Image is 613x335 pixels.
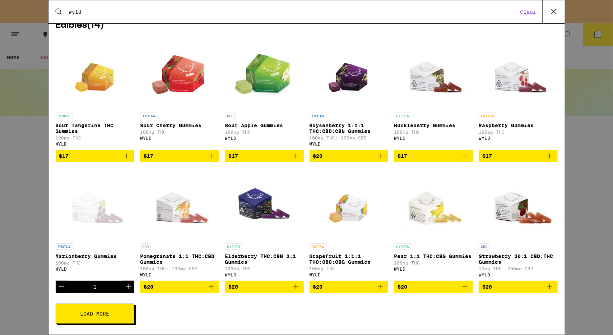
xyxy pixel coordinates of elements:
p: INDICA [140,113,157,119]
p: 100mg THC [140,130,219,134]
img: WYLD - Sour Cherry Gummies [144,37,215,109]
button: Add to bag [140,281,219,293]
button: Add to bag [225,281,304,293]
button: Clear [518,9,539,15]
p: Raspberry Gummies [479,123,558,128]
p: 100mg THC [56,136,135,140]
a: Open page for Strawberry 20:1 CBD:THC Gummies from WYLD [479,168,558,281]
p: 10mg THC: 200mg CBD [479,266,558,271]
p: HYBRID [394,113,411,119]
p: CBD [225,113,236,119]
button: Add to bag [225,150,304,162]
p: Grapefruit 1:1:1 THC:CBC:CBG Gummies [310,253,389,265]
button: Load More [56,304,134,324]
div: WYLD [394,136,473,141]
h2: Edibles ( 14 ) [56,21,558,30]
img: WYLD - Pear 1:1 THC:CBG Gummies [398,168,469,240]
button: Add to bag [310,281,389,293]
span: $20 [313,153,323,159]
span: $17 [482,153,492,159]
p: HYBRID [56,113,73,119]
span: $20 [398,284,407,290]
p: Strawberry 20:1 CBD:THC Gummies [479,253,558,265]
p: INDICA [56,243,73,250]
img: WYLD - Sour Tangerine THC Gummies [69,37,121,109]
a: Open page for Elderberry THC:CBN 2:1 Gummies from WYLD [225,168,304,281]
p: Sour Apple Gummies [225,123,304,128]
a: Open page for Pomegranate 1:1 THC:CBD Gummies from WYLD [140,168,219,281]
span: $20 [482,284,492,290]
div: WYLD [310,272,389,277]
a: Open page for Sour Cherry Gummies from WYLD [140,37,219,150]
a: Open page for Boysenberry 1:1:1 THC:CBD:CBN Gummies from WYLD [310,37,389,150]
button: Increment [122,281,134,293]
span: $17 [398,153,407,159]
span: $17 [144,153,153,159]
div: WYLD [394,267,473,271]
img: WYLD - Pomegranate 1:1 THC:CBD Gummies [144,168,215,240]
button: Add to bag [394,150,473,162]
button: Add to bag [140,150,219,162]
p: 100mg THC [394,261,473,265]
p: 100mg THC [310,266,389,271]
p: SATIVA [310,243,327,250]
a: Open page for Raspberry Gummies from WYLD [479,37,558,150]
img: WYLD - Boysenberry 1:1:1 THC:CBD:CBN Gummies [323,37,375,109]
p: Sour Cherry Gummies [140,123,219,128]
p: Pear 1:1 THC:CBG Gummies [394,253,473,259]
img: WYLD - Strawberry 20:1 CBD:THC Gummies [482,168,554,240]
p: 100mg THC [479,130,558,134]
p: HYBRID [394,243,411,250]
p: 100mg THC [394,130,473,134]
div: WYLD [140,136,219,141]
div: WYLD [56,142,135,146]
p: SATIVA [479,113,496,119]
p: 100mg THC: 100mg CBD [140,266,219,271]
div: WYLD [225,272,304,277]
p: HYBRID [225,243,242,250]
div: WYLD [479,136,558,141]
p: CBD [140,243,151,250]
a: Open page for Grapefruit 1:1:1 THC:CBC:CBG Gummies from WYLD [310,168,389,281]
button: Add to bag [310,150,389,162]
span: $17 [228,153,238,159]
p: INDICA [310,113,327,119]
p: Marionberry Gummies [56,253,135,259]
a: Open page for Pear 1:1 THC:CBG Gummies from WYLD [394,168,473,281]
span: $17 [59,153,69,159]
img: WYLD - Huckleberry Gummies [398,37,469,109]
p: CBD [479,243,489,250]
a: Open page for Sour Apple Gummies from WYLD [225,37,304,150]
div: 1 [93,284,97,290]
p: 100mg THC [56,261,135,265]
button: Add to bag [394,281,473,293]
p: 100mg THC [225,130,304,134]
a: Open page for Sour Tangerine THC Gummies from WYLD [56,37,135,150]
p: Pomegranate 1:1 THC:CBD Gummies [140,253,219,265]
div: WYLD [225,136,304,141]
div: WYLD [140,272,219,277]
img: WYLD - Raspberry Gummies [482,37,554,109]
button: Add to bag [479,150,558,162]
img: WYLD - Sour Apple Gummies [228,37,300,109]
div: WYLD [310,142,389,146]
p: Sour Tangerine THC Gummies [56,123,135,134]
button: Redirect to URL [0,0,392,52]
span: Hi. Need any help? [4,5,52,11]
div: WYLD [56,267,135,271]
img: WYLD - Grapefruit 1:1:1 THC:CBC:CBG Gummies [323,168,375,240]
a: Open page for Huckleberry Gummies from WYLD [394,37,473,150]
span: $20 [313,284,323,290]
span: $20 [144,284,153,290]
span: $20 [228,284,238,290]
div: WYLD [479,272,558,277]
p: Huckleberry Gummies [394,123,473,128]
button: Add to bag [56,150,135,162]
span: Load More [80,311,110,316]
p: Elderberry THC:CBN 2:1 Gummies [225,253,304,265]
button: Decrement [56,281,68,293]
p: 100mg THC: 100mg CBD [310,136,389,140]
input: Search for products & categories [69,9,518,15]
img: WYLD - Elderberry THC:CBN 2:1 Gummies [228,168,300,240]
a: Open page for Marionberry Gummies from WYLD [56,168,135,281]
